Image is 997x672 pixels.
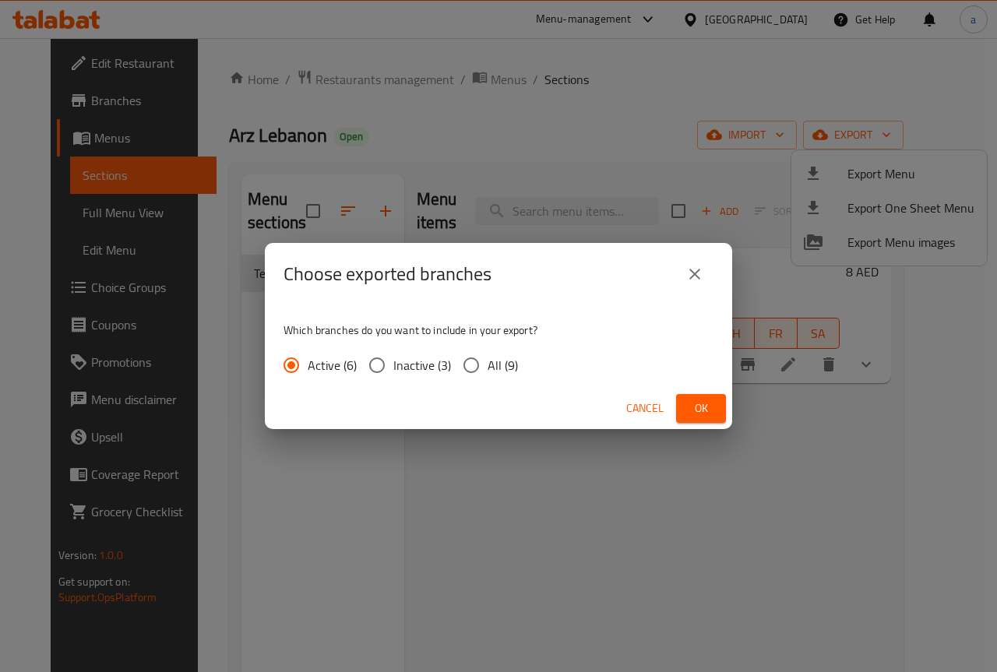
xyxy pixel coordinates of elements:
span: All (9) [488,356,518,375]
span: Inactive (3) [393,356,451,375]
h2: Choose exported branches [284,262,491,287]
button: Cancel [620,394,670,423]
span: Ok [689,399,713,418]
span: Cancel [626,399,664,418]
button: close [676,255,713,293]
button: Ok [676,394,726,423]
span: Active (6) [308,356,357,375]
p: Which branches do you want to include in your export? [284,322,713,338]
